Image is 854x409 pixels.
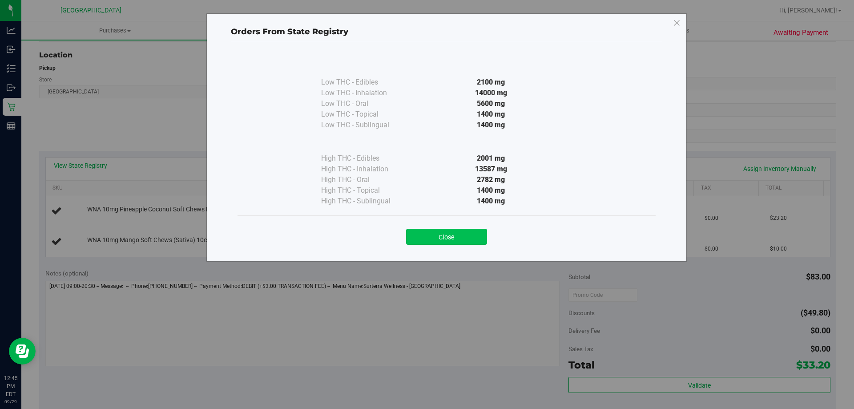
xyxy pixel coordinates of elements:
[410,174,572,185] div: 2782 mg
[321,120,410,130] div: Low THC - Sublingual
[321,77,410,88] div: Low THC - Edibles
[410,164,572,174] div: 13587 mg
[410,153,572,164] div: 2001 mg
[231,27,348,36] span: Orders From State Registry
[410,185,572,196] div: 1400 mg
[321,109,410,120] div: Low THC - Topical
[410,88,572,98] div: 14000 mg
[321,174,410,185] div: High THC - Oral
[410,98,572,109] div: 5600 mg
[410,109,572,120] div: 1400 mg
[410,77,572,88] div: 2100 mg
[9,338,36,364] iframe: Resource center
[321,98,410,109] div: Low THC - Oral
[321,88,410,98] div: Low THC - Inhalation
[321,153,410,164] div: High THC - Edibles
[321,164,410,174] div: High THC - Inhalation
[321,185,410,196] div: High THC - Topical
[410,196,572,207] div: 1400 mg
[410,120,572,130] div: 1400 mg
[321,196,410,207] div: High THC - Sublingual
[406,229,487,245] button: Close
